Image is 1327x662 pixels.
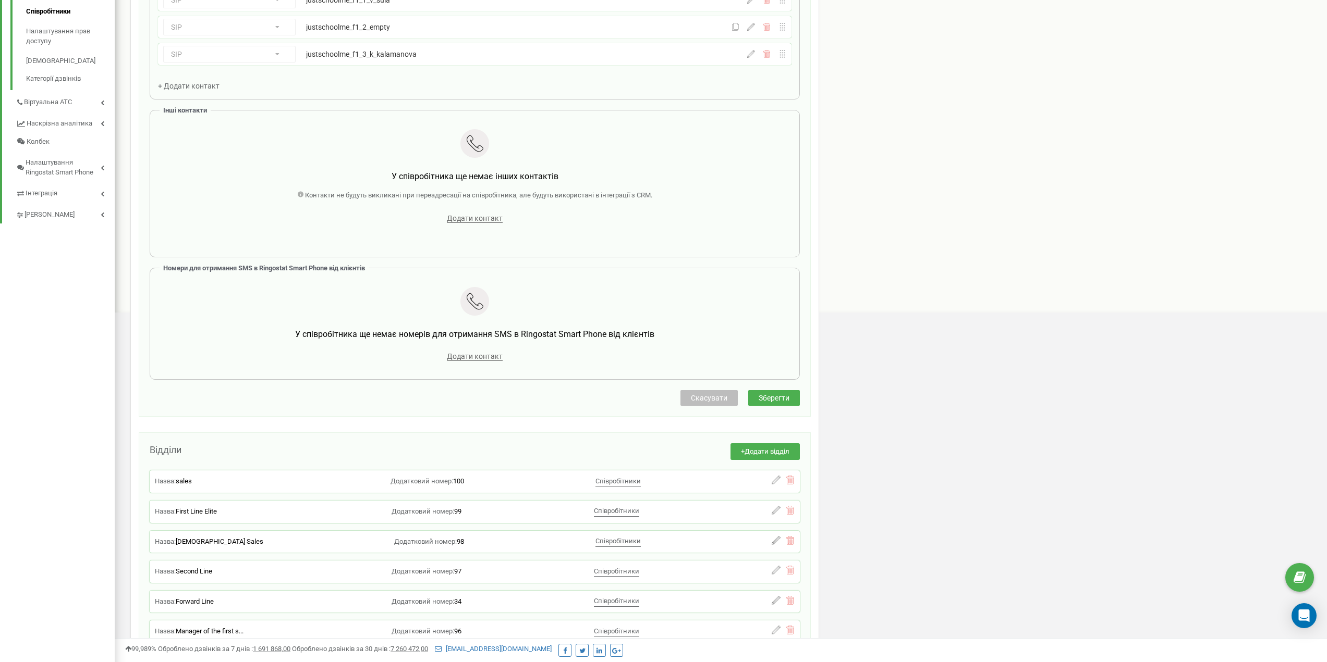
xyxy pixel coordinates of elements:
span: Оброблено дзвінків за 7 днів : [158,645,290,653]
span: First Line Elite [176,507,217,515]
a: Налаштування Ringostat Smart Phone [16,151,115,181]
div: justschoolme_f1_2_empty [306,22,624,32]
span: Налаштування Ringostat Smart Phone [26,158,101,177]
span: Додатковий номер: [392,567,454,575]
span: Додати контакт [447,352,503,361]
span: Співробітники [594,567,639,575]
span: Наскрізна аналітика [27,119,92,129]
span: Додати контакт [447,214,503,223]
a: Інтеграція [16,181,115,203]
span: Назва: [155,567,176,575]
span: Назва: [155,538,176,545]
span: Номери для отримання SMS в Ringostat Smart Phone від клієнтів [163,264,365,272]
span: Зберегти [759,394,789,402]
span: [DEMOGRAPHIC_DATA] Sales [176,538,263,545]
span: Додати відділ [745,447,789,455]
div: SIPjustschoolme_f1_2_empty [158,16,792,38]
u: 1 691 868,00 [253,645,290,653]
span: 96 [454,627,461,635]
span: [PERSON_NAME] [25,210,75,220]
span: Назва: [155,507,176,515]
div: Open Intercom Messenger [1292,603,1317,628]
span: У співробітника ще немає номерів для отримання SMS в Ringostat Smart Phone від клієнтів [295,329,654,339]
a: [DEMOGRAPHIC_DATA] [26,51,115,71]
span: Співробітники [594,597,639,605]
u: 7 260 472,00 [391,645,428,653]
span: 98 [457,538,464,545]
span: Назва: [155,597,176,605]
span: Співробітники [594,507,639,515]
span: Додатковий номер: [392,597,454,605]
span: sales [176,477,192,485]
span: Назва: [155,627,176,635]
span: Інтеграція [26,189,57,198]
span: Назва: [155,477,176,485]
div: justschoolme_f1_3_k_kalamanova [306,49,624,59]
span: Додатковий номер: [391,477,453,485]
span: У співробітника ще немає інших контактів [392,171,558,181]
a: Колбек [16,133,115,151]
span: Співробітники [594,627,639,635]
span: Second Line [176,567,212,575]
span: Співробітники [595,537,641,545]
a: Віртуальна АТС [16,90,115,111]
button: +Додати відділ [731,443,800,460]
span: Додатковий номер: [394,538,457,545]
span: Forward Line [176,597,214,605]
a: Наскрізна аналітика [16,111,115,133]
span: Додатковий номер: [392,507,454,515]
a: Налаштування прав доступу [26,21,115,51]
span: 34 [454,597,461,605]
span: 100 [453,477,464,485]
span: 99,989% [125,645,156,653]
a: [PERSON_NAME] [16,203,115,224]
span: Скасувати [691,394,727,402]
button: Скасувати [680,390,738,406]
a: Категорії дзвінків [26,71,115,84]
span: Контакти не будуть викликані при переадресації на співробітника, але будуть використані в інтегра... [305,191,652,199]
button: Зберегти [748,390,800,406]
span: Віртуальна АТС [24,97,72,107]
span: 99 [454,507,461,515]
span: Додатковий номер: [392,627,454,635]
span: Співробітники [595,477,641,485]
span: Оброблено дзвінків за 30 днів : [292,645,428,653]
div: SIPjustschoolme_f1_3_k_kalamanova [158,43,792,65]
a: Співробітники [26,2,115,22]
span: Колбек [27,137,50,147]
button: Скопіювати дані SIP акаунта [732,23,739,31]
span: Інші контакти [163,106,207,114]
span: Manager of the first s... [176,627,244,635]
a: [EMAIL_ADDRESS][DOMAIN_NAME] [435,645,552,653]
span: Відділи [150,444,181,455]
span: 97 [454,567,461,575]
span: + Додати контакт [158,82,220,90]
